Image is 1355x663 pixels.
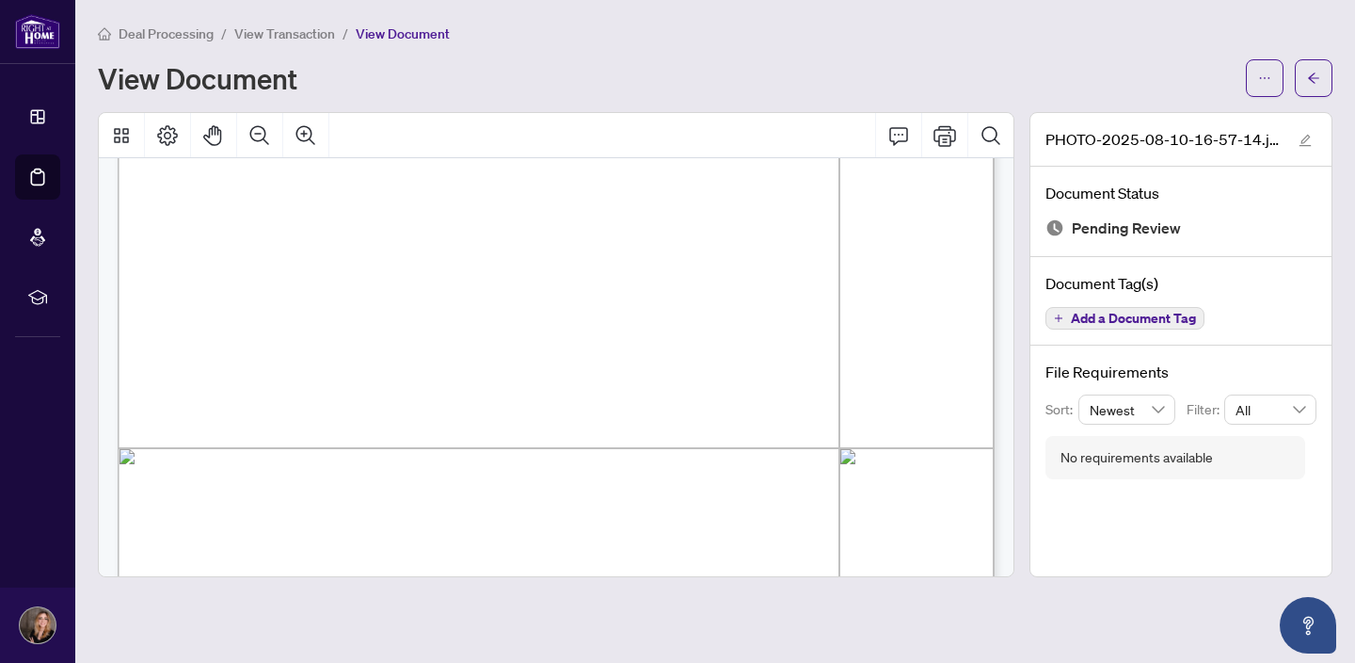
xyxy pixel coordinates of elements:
h4: Document Tag(s) [1045,272,1316,295]
span: edit [1299,134,1312,147]
span: home [98,27,111,40]
p: Sort: [1045,399,1078,420]
span: View Document [356,25,450,42]
span: Add a Document Tag [1071,312,1196,325]
span: Newest [1090,396,1165,424]
span: View Transaction [234,25,335,42]
span: plus [1054,314,1063,323]
span: PHOTO-2025-08-10-16-57-14.jpg [1045,128,1281,151]
img: Profile Icon [20,607,56,643]
img: logo [15,14,60,49]
h1: View Document [98,63,297,93]
h4: File Requirements [1045,361,1316,383]
span: Pending Review [1072,216,1181,241]
span: Deal Processing [119,25,214,42]
li: / [343,23,348,44]
h4: Document Status [1045,182,1316,204]
button: Add a Document Tag [1045,307,1204,330]
p: Filter: [1187,399,1224,420]
div: No requirements available [1060,447,1213,468]
span: All [1235,396,1305,424]
button: Open asap [1280,597,1336,654]
img: Document Status [1045,218,1064,237]
span: arrow-left [1307,72,1320,85]
li: / [221,23,227,44]
span: ellipsis [1258,72,1271,85]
